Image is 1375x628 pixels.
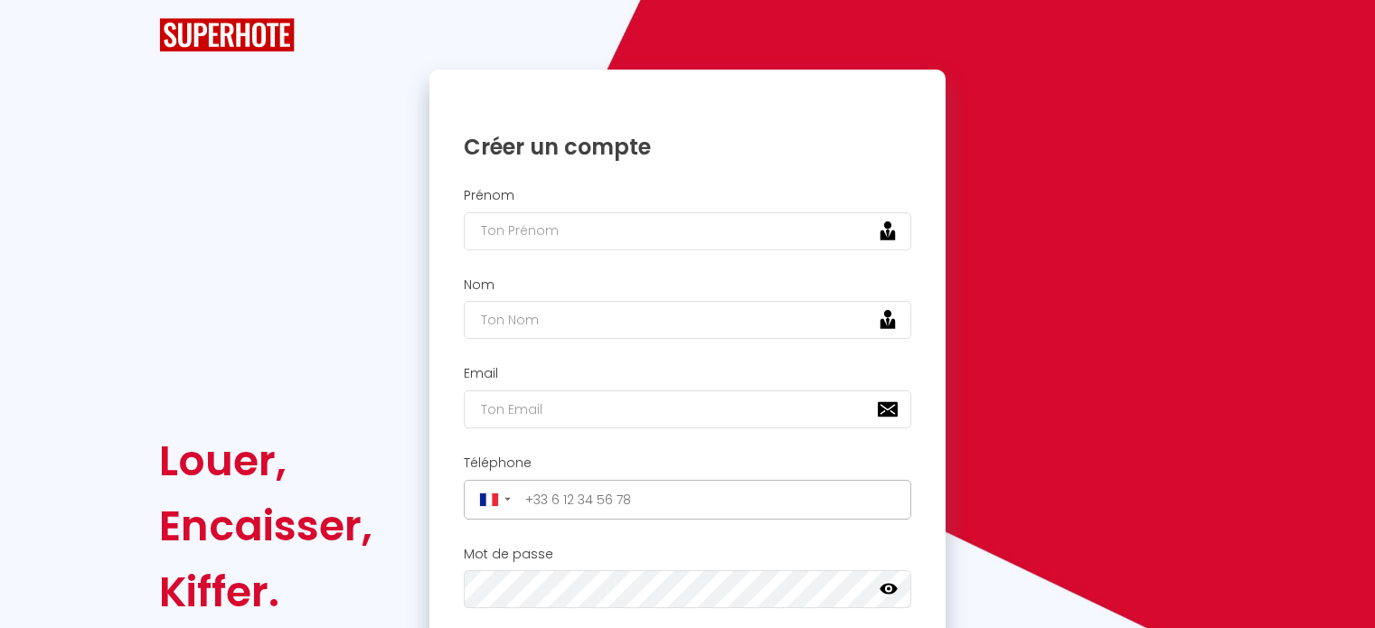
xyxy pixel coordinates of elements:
[464,212,912,250] input: Ton Prénom
[159,18,295,52] img: SuperHote logo
[519,485,907,514] input: +33 6 12 34 56 78
[464,547,912,562] h2: Mot de passe
[464,390,912,428] input: Ton Email
[159,428,372,493] div: Louer,
[464,301,912,339] input: Ton Nom
[464,366,912,381] h2: Email
[464,133,912,161] h1: Créer un compte
[464,455,912,471] h2: Téléphone
[159,559,372,624] div: Kiffer.
[464,188,912,203] h2: Prénom
[464,277,912,293] h2: Nom
[503,495,513,503] span: ▼
[159,493,372,558] div: Encaisser,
